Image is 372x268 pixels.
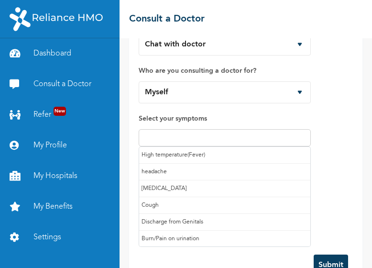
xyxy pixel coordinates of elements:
[142,233,308,245] p: Burn/Pain on urination
[142,166,308,178] p: headache
[54,107,66,116] span: New
[129,12,205,26] h2: Consult a Doctor
[10,7,103,31] img: RelianceHMO's Logo
[142,149,308,161] p: High temperature(Fever)
[139,65,311,77] label: Who are you consulting a doctor for?
[142,200,308,211] p: Cough
[142,216,308,228] p: Discharge from Genitals
[139,113,311,124] label: Select your symptoms
[142,183,308,194] p: [MEDICAL_DATA]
